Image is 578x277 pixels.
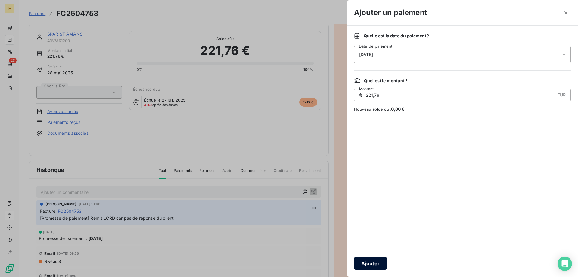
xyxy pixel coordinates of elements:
div: Open Intercom Messenger [558,257,572,271]
span: [DATE] [359,52,373,57]
span: Quelle est la date du paiement ? [364,33,429,39]
button: Ajouter [354,257,387,270]
span: 0,00 € [391,106,405,112]
span: Quel est le montant ? [364,78,408,84]
span: Nouveau solde dû : [354,106,571,112]
h3: Ajouter un paiement [354,7,427,18]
